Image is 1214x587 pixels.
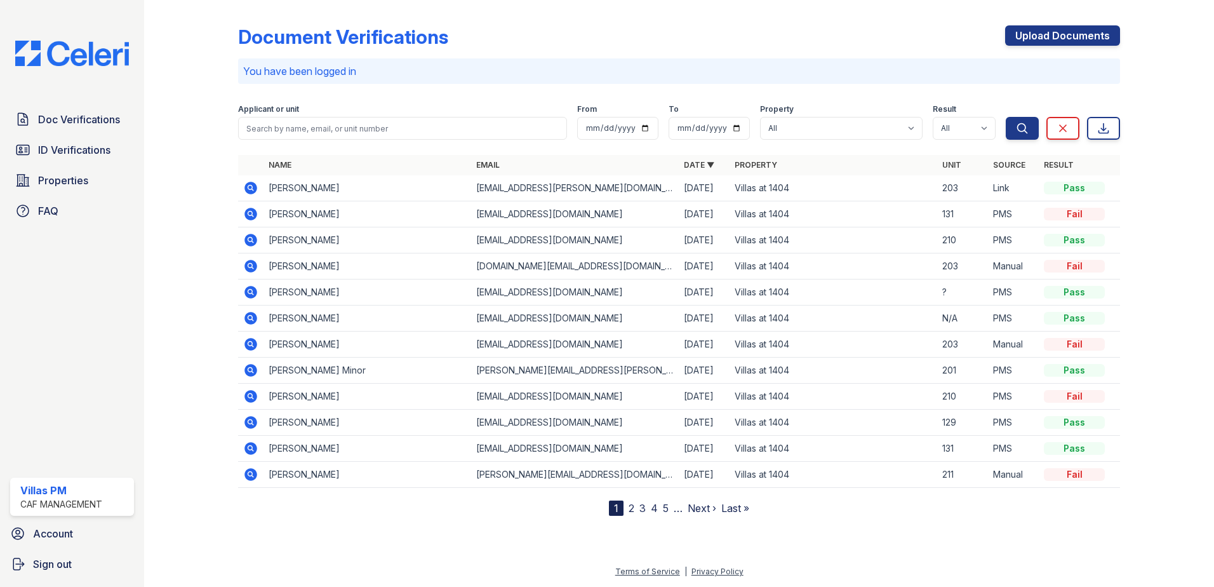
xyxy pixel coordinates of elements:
[1044,468,1105,481] div: Fail
[730,227,937,253] td: Villas at 1404
[1044,160,1074,170] a: Result
[238,117,567,140] input: Search by name, email, or unit number
[5,41,139,66] img: CE_Logo_Blue-a8612792a0a2168367f1c8372b55b34899dd931a85d93a1a3d3e32e68fde9ad4.png
[988,358,1039,384] td: PMS
[933,104,956,114] label: Result
[679,201,730,227] td: [DATE]
[663,502,669,515] a: 5
[1044,390,1105,403] div: Fail
[988,175,1039,201] td: Link
[679,227,730,253] td: [DATE]
[730,280,937,306] td: Villas at 1404
[684,160,714,170] a: Date ▼
[20,498,102,511] div: CAF Management
[263,384,471,410] td: [PERSON_NAME]
[38,203,58,219] span: FAQ
[1044,338,1105,351] div: Fail
[38,173,88,188] span: Properties
[937,175,988,201] td: 203
[679,280,730,306] td: [DATE]
[10,107,134,132] a: Doc Verifications
[688,502,716,515] a: Next ›
[730,384,937,410] td: Villas at 1404
[10,198,134,224] a: FAQ
[471,306,679,332] td: [EMAIL_ADDRESS][DOMAIN_NAME]
[679,436,730,462] td: [DATE]
[937,306,988,332] td: N/A
[988,306,1039,332] td: PMS
[5,521,139,546] a: Account
[721,502,749,515] a: Last »
[937,462,988,488] td: 211
[629,502,634,515] a: 2
[937,358,988,384] td: 201
[669,104,679,114] label: To
[760,104,794,114] label: Property
[993,160,1025,170] a: Source
[615,567,680,576] a: Terms of Service
[38,142,110,158] span: ID Verifications
[243,64,1115,79] p: You have been logged in
[988,410,1039,436] td: PMS
[679,358,730,384] td: [DATE]
[937,280,988,306] td: ?
[471,332,679,358] td: [EMAIL_ADDRESS][DOMAIN_NAME]
[33,557,72,572] span: Sign out
[730,358,937,384] td: Villas at 1404
[988,280,1039,306] td: PMS
[988,253,1039,280] td: Manual
[471,253,679,280] td: [DOMAIN_NAME][EMAIL_ADDRESS][DOMAIN_NAME]
[238,104,299,114] label: Applicant or unit
[238,25,448,48] div: Document Verifications
[691,567,744,576] a: Privacy Policy
[937,227,988,253] td: 210
[471,358,679,384] td: [PERSON_NAME][EMAIL_ADDRESS][PERSON_NAME][DOMAIN_NAME]
[1044,208,1105,220] div: Fail
[679,410,730,436] td: [DATE]
[5,551,139,577] a: Sign out
[269,160,291,170] a: Name
[679,462,730,488] td: [DATE]
[937,436,988,462] td: 131
[263,358,471,384] td: [PERSON_NAME] Minor
[937,384,988,410] td: 210
[263,175,471,201] td: [PERSON_NAME]
[730,306,937,332] td: Villas at 1404
[10,168,134,193] a: Properties
[730,253,937,280] td: Villas at 1404
[730,201,937,227] td: Villas at 1404
[730,175,937,201] td: Villas at 1404
[1044,260,1105,273] div: Fail
[684,567,687,576] div: |
[988,201,1039,227] td: PMS
[679,175,730,201] td: [DATE]
[476,160,500,170] a: Email
[651,502,658,515] a: 4
[988,462,1039,488] td: Manual
[471,410,679,436] td: [EMAIL_ADDRESS][DOMAIN_NAME]
[639,502,646,515] a: 3
[263,462,471,488] td: [PERSON_NAME]
[988,384,1039,410] td: PMS
[1044,286,1105,299] div: Pass
[263,410,471,436] td: [PERSON_NAME]
[577,104,597,114] label: From
[38,112,120,127] span: Doc Verifications
[471,227,679,253] td: [EMAIL_ADDRESS][DOMAIN_NAME]
[1044,364,1105,377] div: Pass
[471,201,679,227] td: [EMAIL_ADDRESS][DOMAIN_NAME]
[937,201,988,227] td: 131
[471,280,679,306] td: [EMAIL_ADDRESS][DOMAIN_NAME]
[730,436,937,462] td: Villas at 1404
[679,306,730,332] td: [DATE]
[263,332,471,358] td: [PERSON_NAME]
[33,526,73,541] span: Account
[263,201,471,227] td: [PERSON_NAME]
[20,483,102,498] div: Villas PM
[1044,416,1105,429] div: Pass
[988,332,1039,358] td: Manual
[730,410,937,436] td: Villas at 1404
[730,462,937,488] td: Villas at 1404
[609,501,624,516] div: 1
